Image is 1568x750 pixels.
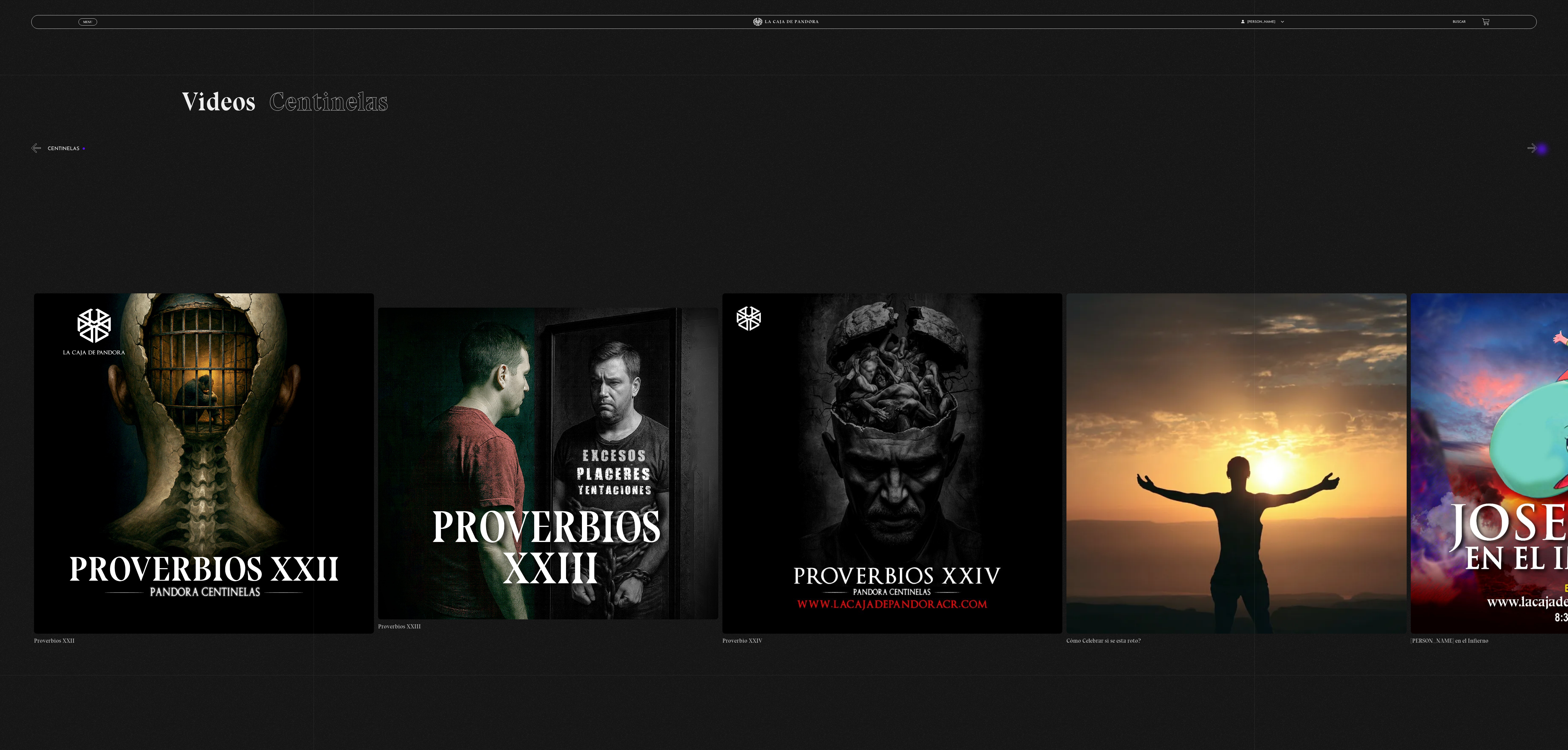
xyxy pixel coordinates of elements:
[1528,143,1537,153] button: Next
[378,622,718,631] h4: Proverbios XXIII
[31,143,41,153] button: Previous
[81,25,94,29] span: Cerrar
[1066,636,1406,645] h4: Cómo Celebrar si se esta roto?
[48,146,85,151] h3: Centinelas
[34,636,374,645] h4: Proverbios XXII
[182,89,1386,115] h2: Videos
[269,86,388,117] span: Centinelas
[1482,18,1490,26] a: View your shopping cart
[1241,20,1284,24] span: [PERSON_NAME]
[1453,20,1466,24] a: Buscar
[722,636,1062,645] h4: Proverbio XXIV
[83,20,92,24] span: Menu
